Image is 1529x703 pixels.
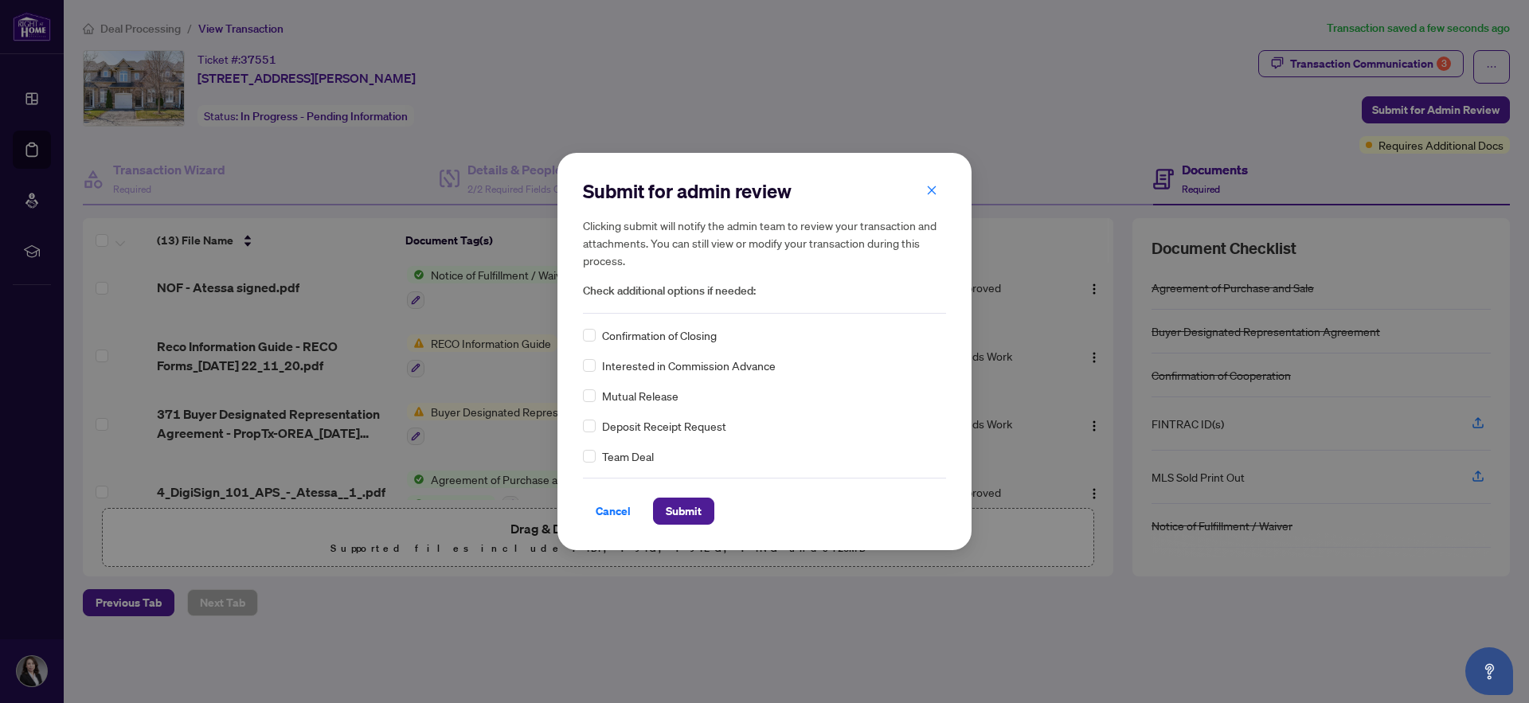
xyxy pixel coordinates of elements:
[596,498,631,524] span: Cancel
[583,282,946,300] span: Check additional options if needed:
[653,498,714,525] button: Submit
[602,387,678,404] span: Mutual Release
[583,217,946,269] h5: Clicking submit will notify the admin team to review your transaction and attachments. You can st...
[926,185,937,196] span: close
[583,178,946,204] h2: Submit for admin review
[602,357,776,374] span: Interested in Commission Advance
[602,417,726,435] span: Deposit Receipt Request
[666,498,702,524] span: Submit
[602,447,654,465] span: Team Deal
[1465,647,1513,695] button: Open asap
[583,498,643,525] button: Cancel
[602,326,717,344] span: Confirmation of Closing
